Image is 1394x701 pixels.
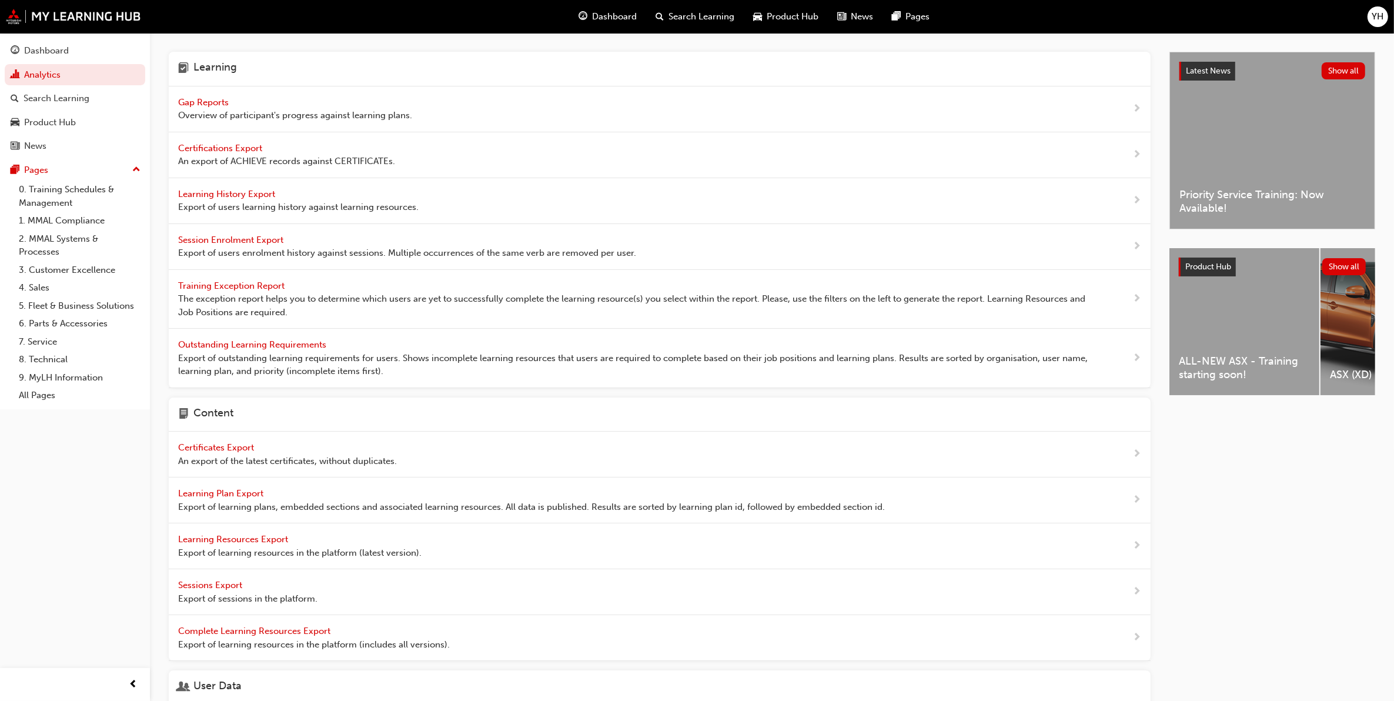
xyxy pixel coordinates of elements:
[5,88,145,109] a: Search Learning
[178,638,450,652] span: Export of learning resources in the platform (includes all versions).
[570,5,647,29] a: guage-iconDashboard
[24,139,46,153] div: News
[193,407,233,422] h4: Content
[24,163,48,177] div: Pages
[593,10,637,24] span: Dashboard
[178,680,189,695] span: user-icon
[14,261,145,279] a: 3. Customer Excellence
[1132,239,1141,254] span: next-icon
[178,546,422,560] span: Export of learning resources in the platform (latest version).
[178,455,397,468] span: An export of the latest certificates, without duplicates.
[178,626,333,636] span: Complete Learning Resources Export
[178,580,245,590] span: Sessions Export
[1132,630,1141,645] span: next-icon
[1132,351,1141,366] span: next-icon
[178,292,1095,319] span: The exception report helps you to determine which users are yet to successfully complete the lear...
[11,165,19,176] span: pages-icon
[129,677,138,692] span: prev-icon
[178,189,278,199] span: Learning History Export
[6,9,141,24] img: mmal
[838,9,847,24] span: news-icon
[178,61,189,76] span: learning-icon
[14,212,145,230] a: 1. MMAL Compliance
[1132,193,1141,208] span: next-icon
[647,5,744,29] a: search-iconSearch Learning
[193,680,242,695] h4: User Data
[892,9,901,24] span: pages-icon
[1132,493,1141,508] span: next-icon
[178,201,419,214] span: Export of users learning history against learning resources.
[1179,258,1366,276] a: Product HubShow all
[1322,62,1366,79] button: Show all
[1132,539,1141,553] span: next-icon
[169,329,1151,388] a: Outstanding Learning Requirements Export of outstanding learning requirements for users. Shows in...
[14,230,145,261] a: 2. MMAL Systems & Processes
[11,94,19,104] span: search-icon
[178,352,1095,378] span: Export of outstanding learning requirements for users. Shows incomplete learning resources that u...
[1179,355,1310,381] span: ALL-NEW ASX - Training starting soon!
[178,235,286,245] span: Session Enrolment Export
[178,407,189,422] span: page-icon
[178,339,329,350] span: Outstanding Learning Requirements
[1132,292,1141,306] span: next-icon
[178,488,266,499] span: Learning Plan Export
[193,61,237,76] h4: Learning
[178,442,256,453] span: Certificates Export
[24,44,69,58] div: Dashboard
[169,478,1151,523] a: Learning Plan Export Export of learning plans, embedded sections and associated learning resource...
[1186,66,1231,76] span: Latest News
[5,64,145,86] a: Analytics
[169,132,1151,178] a: Certifications Export An export of ACHIEVE records against CERTIFICATEs.next-icon
[169,615,1151,661] a: Complete Learning Resources Export Export of learning resources in the platform (includes all ver...
[1179,188,1365,215] span: Priority Service Training: Now Available!
[178,592,317,606] span: Export of sessions in the platform.
[169,178,1151,224] a: Learning History Export Export of users learning history against learning resources.next-icon
[178,534,290,545] span: Learning Resources Export
[883,5,940,29] a: pages-iconPages
[1179,62,1365,81] a: Latest NewsShow all
[178,97,231,108] span: Gap Reports
[11,141,19,152] span: news-icon
[14,333,145,351] a: 7. Service
[767,10,819,24] span: Product Hub
[178,143,265,153] span: Certifications Export
[744,5,828,29] a: car-iconProduct Hub
[656,9,664,24] span: search-icon
[851,10,874,24] span: News
[14,369,145,387] a: 9. MyLH Information
[754,9,763,24] span: car-icon
[906,10,930,24] span: Pages
[1132,447,1141,462] span: next-icon
[5,159,145,181] button: Pages
[24,116,76,129] div: Product Hub
[828,5,883,29] a: news-iconNews
[11,118,19,128] span: car-icon
[14,315,145,333] a: 6. Parts & Accessories
[14,297,145,315] a: 5. Fleet & Business Solutions
[5,38,145,159] button: DashboardAnalyticsSearch LearningProduct HubNews
[1322,258,1366,275] button: Show all
[5,40,145,62] a: Dashboard
[178,500,885,514] span: Export of learning plans, embedded sections and associated learning resources. All data is publis...
[14,181,145,212] a: 0. Training Schedules & Management
[169,270,1151,329] a: Training Exception Report The exception report helps you to determine which users are yet to succ...
[178,109,412,122] span: Overview of participant's progress against learning plans.
[1372,10,1384,24] span: YH
[178,246,636,260] span: Export of users enrolment history against sessions. Multiple occurrences of the same verb are rem...
[1169,248,1319,395] a: ALL-NEW ASX - Training starting soon!
[579,9,588,24] span: guage-icon
[178,155,395,168] span: An export of ACHIEVE records against CERTIFICATEs.
[24,92,89,105] div: Search Learning
[11,70,19,81] span: chart-icon
[669,10,735,24] span: Search Learning
[11,46,19,56] span: guage-icon
[169,432,1151,478] a: Certificates Export An export of the latest certificates, without duplicates.next-icon
[169,523,1151,569] a: Learning Resources Export Export of learning resources in the platform (latest version).next-icon
[169,569,1151,615] a: Sessions Export Export of sessions in the platform.next-icon
[14,386,145,405] a: All Pages
[178,281,287,291] span: Training Exception Report
[1368,6,1388,27] button: YH
[1185,262,1231,272] span: Product Hub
